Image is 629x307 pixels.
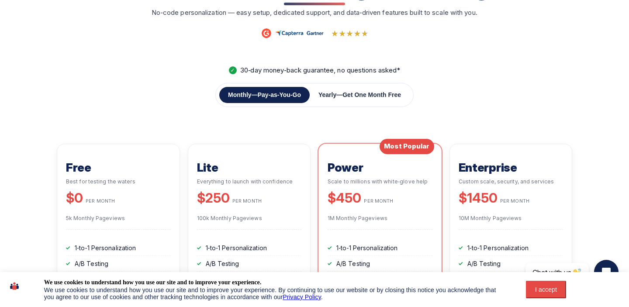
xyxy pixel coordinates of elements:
[66,256,171,272] li: A/B Testing
[459,240,563,256] li: 1‑to‑1 Personalization
[82,66,547,76] p: 30‑day money‑back guarantee, no questions asked*
[459,272,563,287] li: Recommendations For Websites
[197,178,302,186] p: Everything to launch with confidence
[258,91,301,98] span: Pay‑as‑You‑Go
[328,272,432,287] li: Recommendations For Websites
[283,293,321,300] a: Privacy Policy
[328,161,432,174] h3: Power
[197,272,302,287] li: Recommendations For Websites
[66,214,171,222] p: 5k Monthly Pageviews
[331,28,369,39] span: Rating 4.6 out of 5
[135,8,494,18] p: No‑code personalization — easy setup, dedicated support, and data‑driven features built to scale ...
[328,214,432,222] p: 1M Monthly Pageviews
[328,256,432,272] li: A/B Testing
[66,178,171,186] p: Best for testing the waters
[459,188,498,208] b: $1450
[459,178,563,186] p: Custom scale, security, and services
[500,197,529,205] span: PER MONTH
[531,286,561,293] div: I accept
[86,197,115,205] span: PER MONTH
[228,91,252,98] span: Monthly
[380,139,434,154] div: Most Popular
[459,161,563,174] h3: Enterprise
[197,188,230,208] b: $250
[44,286,507,300] div: We use cookies to understand how you use our site and to improve your experience. By continuing t...
[82,28,547,39] div: Ratings and review platforms
[66,240,171,256] li: 1‑to‑1 Personalization
[252,91,258,98] span: —
[197,240,302,256] li: 1‑to‑1 Personalization
[526,281,566,298] button: I accept
[328,178,432,186] p: Scale to millions with white‑glove help
[232,197,262,205] span: PER MONTH
[364,197,393,205] span: PER MONTH
[328,188,361,208] b: $450
[44,279,261,286] div: We use cookies to understand how you use our site and to improve your experience.
[318,91,336,98] span: Yearly
[331,28,366,39] span: ★★★★★
[336,91,342,98] span: —
[342,91,401,98] span: Get One Month Free
[197,161,302,174] h3: Lite
[66,188,83,208] b: $0
[66,272,171,287] li: Recommendations For Websites
[459,214,563,222] p: 10M Monthly Pageviews
[197,256,302,272] li: A/B Testing
[229,66,237,74] span: ✓
[197,214,302,222] p: 100k Monthly Pageviews
[260,28,325,38] img: G2 • Capterra • Gartner
[215,83,414,107] div: Billing period
[459,256,563,272] li: A/B Testing
[10,279,19,293] img: icon
[328,240,432,256] li: 1‑to‑1 Personalization
[66,161,171,174] h3: Free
